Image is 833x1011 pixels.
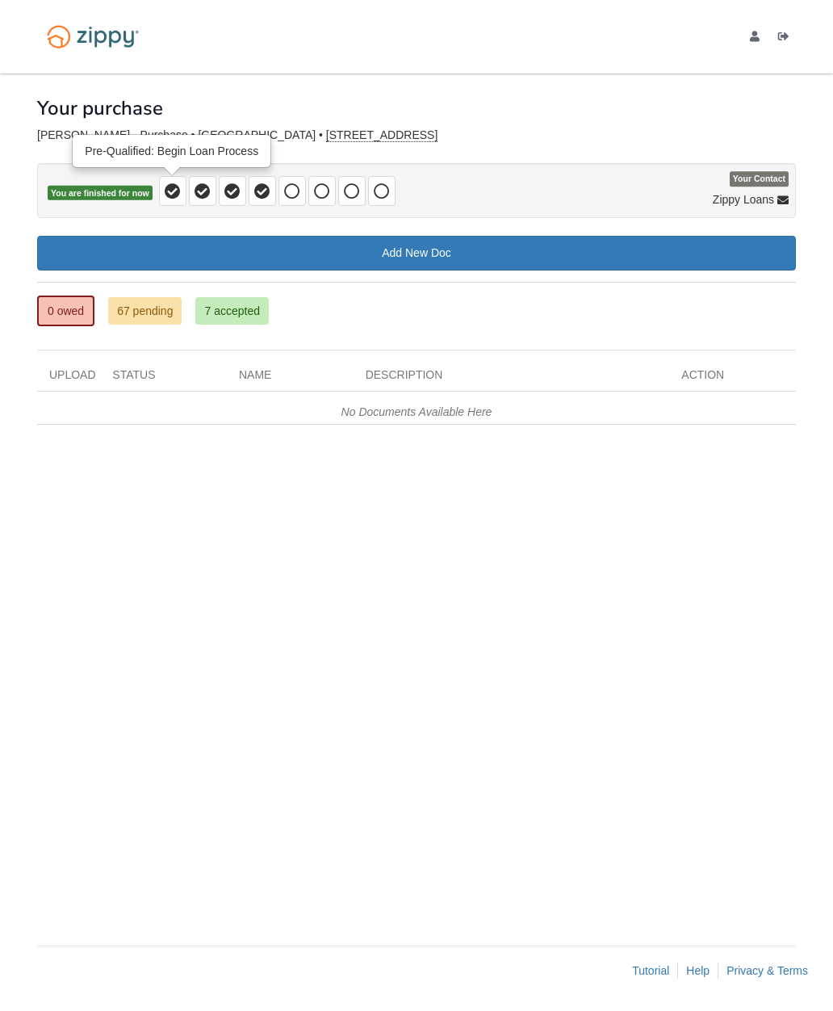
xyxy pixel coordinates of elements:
[669,367,796,391] div: Action
[37,367,100,391] div: Upload
[100,367,227,391] div: Status
[108,297,182,325] a: 67 pending
[37,128,796,142] div: [PERSON_NAME] - Purchase • [GEOGRAPHIC_DATA] •
[713,191,774,208] span: Zippy Loans
[227,367,354,391] div: Name
[354,367,670,391] div: Description
[750,31,766,47] a: edit profile
[73,136,270,166] div: Pre-Qualified: Begin Loan Process
[48,186,153,201] span: You are finished for now
[778,31,796,47] a: Log out
[726,964,808,977] a: Privacy & Terms
[37,236,796,271] a: Add New Doc
[195,297,269,325] a: 7 accepted
[686,964,710,977] a: Help
[341,405,492,418] em: No Documents Available Here
[632,964,669,977] a: Tutorial
[37,98,163,119] h1: Your purchase
[37,296,94,326] a: 0 owed
[37,18,149,56] img: Logo
[730,172,789,187] span: Your Contact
